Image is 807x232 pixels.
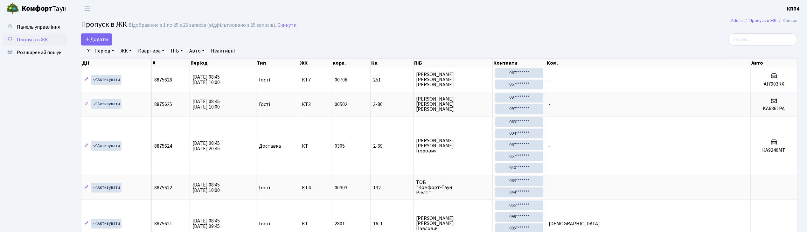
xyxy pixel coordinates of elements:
span: 8875624 [154,143,172,150]
span: [PERSON_NAME] [PERSON_NAME] Павлович [416,216,490,231]
span: [DATE] 08:45 [DATE] 20:45 [192,140,220,152]
th: # [152,59,190,67]
span: [PERSON_NAME] [PERSON_NAME] [PERSON_NAME] [416,72,490,87]
div: Відображено з 1 по 25 з 26 записів (відфільтровано з 25 записів). [129,22,276,28]
span: 2801 [335,220,345,227]
a: Активувати [91,219,122,228]
a: Додати [81,33,112,46]
span: 16-1 [373,221,410,226]
th: ЖК [299,59,332,67]
span: Гості [259,221,270,226]
span: КТ7 [302,77,329,82]
nav: breadcrumb [721,14,807,27]
span: ТОВ "Комфорт-Таун Ріелт" [416,180,490,195]
span: 132 [373,185,410,190]
span: 00706 [335,76,347,83]
li: Список [776,17,797,24]
span: 00502 [335,101,347,108]
span: [DEMOGRAPHIC_DATA] [549,220,600,227]
th: Контакти [493,59,546,67]
span: КТ3 [302,102,329,107]
a: ПІБ [168,46,185,56]
span: - [549,76,551,83]
th: Ком. [546,59,751,67]
img: logo.png [6,3,19,15]
a: Період [92,46,117,56]
span: Гості [259,185,270,190]
span: 0305 [335,143,345,150]
span: [PERSON_NAME] [PERSON_NAME] Ігорович [416,138,490,153]
a: Квартира [136,46,167,56]
span: КТ [302,221,329,226]
span: Пропуск в ЖК [81,19,127,30]
span: [DATE] 08:45 [DATE] 10:00 [192,181,220,194]
a: Активувати [91,75,122,85]
span: Доставка [259,144,281,149]
a: Пропуск в ЖК [3,33,67,46]
th: Період [190,59,256,67]
span: 8875622 [154,184,172,191]
a: ЖК [118,46,134,56]
h5: АІ7903КХ [753,81,795,87]
span: - [753,220,755,227]
span: - [549,101,551,108]
button: Переключити навігацію [80,4,95,14]
span: 3-80 [373,102,410,107]
span: - [549,143,551,150]
span: [PERSON_NAME] [PERSON_NAME] [PERSON_NAME] [416,96,490,112]
span: КТ4 [302,185,329,190]
span: 8875625 [154,101,172,108]
span: Гості [259,102,270,107]
a: Admin [731,17,743,24]
th: Тип [256,59,299,67]
b: Комфорт [22,4,52,14]
a: Авто [187,46,207,56]
th: Кв. [371,59,414,67]
span: - [753,184,755,191]
span: КТ [302,144,329,149]
a: Розширений пошук [3,46,67,59]
a: Скинути [277,22,296,28]
a: Активувати [91,141,122,151]
span: 8875621 [154,220,172,227]
a: Панель управління [3,21,67,33]
a: Активувати [91,183,122,193]
th: корп. [332,59,371,67]
h5: KA6861PA [753,106,795,112]
a: Неактивні [208,46,237,56]
span: Розширений пошук [17,49,61,56]
input: Пошук... [728,33,797,46]
th: ПІБ [414,59,493,67]
span: 00303 [335,184,347,191]
span: Панель управління [17,24,60,31]
a: Пропуск в ЖК [749,17,776,24]
span: 2-69 [373,144,410,149]
span: 251 [373,77,410,82]
h5: КА9240МТ [753,147,795,153]
span: [DATE] 08:45 [DATE] 10:00 [192,74,220,86]
span: 8875626 [154,76,172,83]
a: Активувати [91,99,122,109]
b: КПП4 [787,5,799,12]
span: [DATE] 08:45 [DATE] 10:00 [192,98,220,110]
th: Авто [751,59,798,67]
a: КПП4 [787,5,799,13]
th: Дії [81,59,152,67]
span: [DATE] 08:45 [DATE] 09:45 [192,217,220,230]
span: Додати [85,36,108,43]
span: Пропуск в ЖК [17,36,48,43]
span: Таун [22,4,67,14]
span: - [549,184,551,191]
span: Гості [259,77,270,82]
